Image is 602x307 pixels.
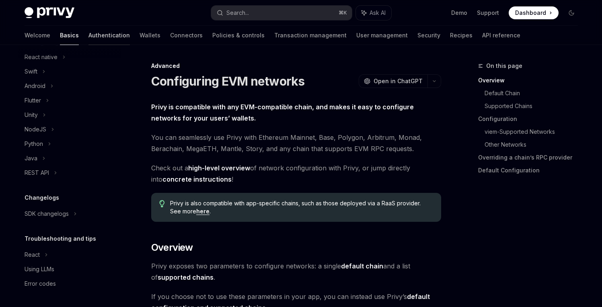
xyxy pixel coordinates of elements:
[274,26,347,45] a: Transaction management
[25,81,45,91] div: Android
[339,10,347,16] span: ⌘ K
[170,199,433,215] span: Privy is also compatible with app-specific chains, such as those deployed via a RaaS provider. Se...
[341,262,383,270] strong: default chain
[485,87,584,100] a: Default Chain
[509,6,559,19] a: Dashboard
[25,26,50,45] a: Welcome
[25,264,54,274] div: Using LLMs
[151,74,305,88] h1: Configuring EVM networks
[515,9,546,17] span: Dashboard
[565,6,578,19] button: Toggle dark mode
[151,162,441,185] span: Check out a of network configuration with Privy, or jump directly into !
[162,175,232,184] a: concrete instructions
[196,208,210,215] a: here
[188,164,250,172] a: high-level overview
[485,125,584,138] a: viem-Supported Networks
[158,273,214,281] strong: supported chains
[151,103,414,122] strong: Privy is compatible with any EVM-compatible chain, and makes it easy to configure networks for yo...
[356,6,391,20] button: Ask AI
[159,200,165,207] svg: Tip
[212,26,265,45] a: Policies & controls
[151,62,441,70] div: Advanced
[486,61,522,71] span: On this page
[25,125,46,134] div: NodeJS
[478,113,584,125] a: Configuration
[25,279,56,289] div: Error codes
[60,26,79,45] a: Basics
[25,96,41,105] div: Flutter
[478,74,584,87] a: Overview
[478,164,584,177] a: Default Configuration
[25,153,37,163] div: Java
[25,209,69,219] div: SDK changelogs
[25,168,49,178] div: REST API
[25,7,74,18] img: dark logo
[170,26,203,45] a: Connectors
[18,262,121,276] a: Using LLMs
[359,74,427,88] button: Open in ChatGPT
[25,193,59,203] h5: Changelogs
[25,234,96,244] h5: Troubleshooting and tips
[341,262,383,270] a: default chain
[485,138,584,151] a: Other Networks
[485,100,584,113] a: Supported Chains
[374,77,423,85] span: Open in ChatGPT
[140,26,160,45] a: Wallets
[417,26,440,45] a: Security
[370,9,386,17] span: Ask AI
[25,250,40,260] div: React
[356,26,408,45] a: User management
[88,26,130,45] a: Authentication
[25,67,37,76] div: Swift
[478,151,584,164] a: Overriding a chain’s RPC provider
[211,6,352,20] button: Search...⌘K
[477,9,499,17] a: Support
[25,110,38,120] div: Unity
[151,132,441,154] span: You can seamlessly use Privy with Ethereum Mainnet, Base, Polygon, Arbitrum, Monad, Berachain, Me...
[151,241,193,254] span: Overview
[151,260,441,283] span: Privy exposes two parameters to configure networks: a single and a list of .
[25,139,43,149] div: Python
[226,8,249,18] div: Search...
[482,26,520,45] a: API reference
[450,26,473,45] a: Recipes
[451,9,467,17] a: Demo
[158,273,214,282] a: supported chains
[18,276,121,291] a: Error codes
